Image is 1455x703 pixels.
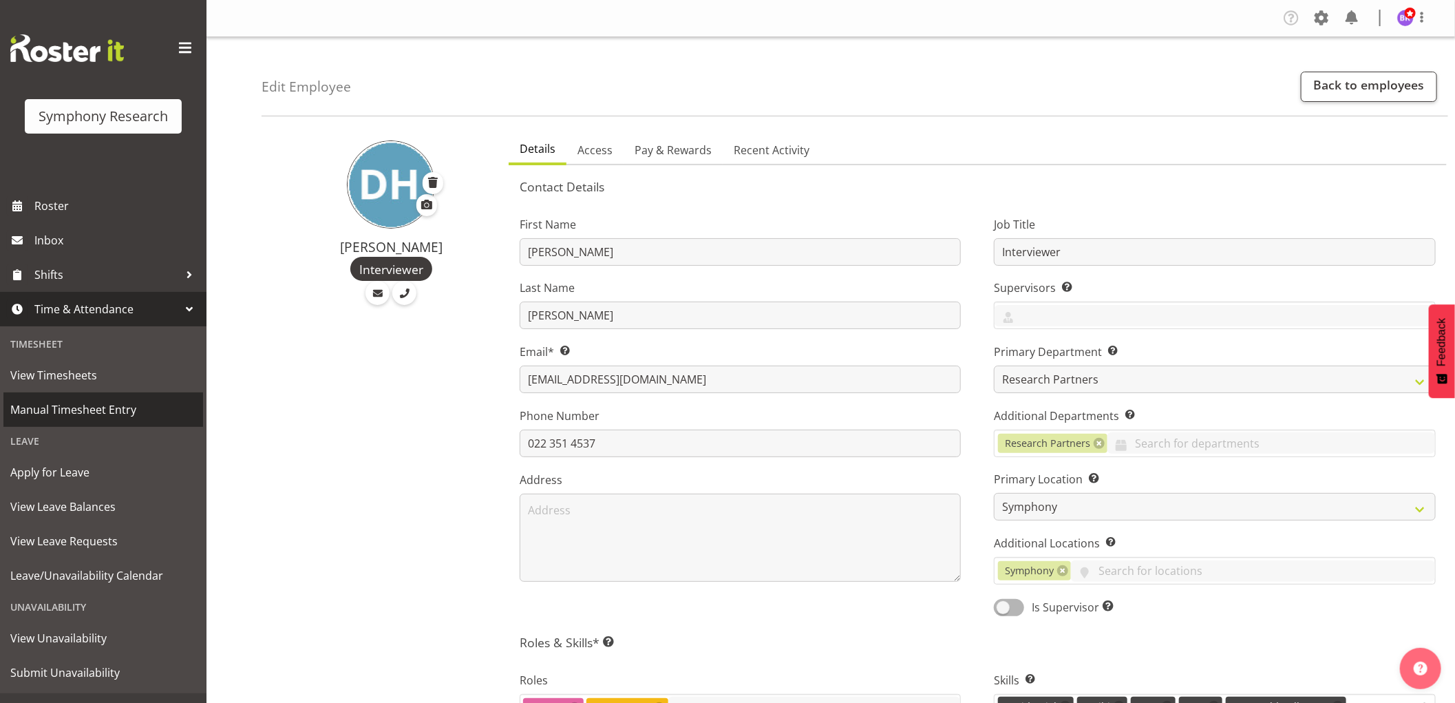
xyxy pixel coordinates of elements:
span: Roster [34,196,200,216]
span: Apply for Leave [10,462,196,483]
label: Phone Number [520,408,962,424]
label: Skills [994,672,1436,689]
a: View Leave Balances [3,490,203,524]
label: Primary Department [994,344,1436,360]
a: View Leave Requests [3,524,203,558]
span: Interviewer [359,260,423,278]
a: Submit Unavailability [3,655,203,690]
span: Shifts [34,264,179,285]
span: View Timesheets [10,365,196,386]
h4: Edit Employee [262,79,351,94]
label: Primary Location [994,471,1436,487]
div: Leave [3,427,203,455]
input: First Name [520,238,962,266]
label: Last Name [520,280,962,296]
a: Leave/Unavailability Calendar [3,558,203,593]
span: View Unavailability [10,628,196,649]
label: Job Title [994,216,1436,233]
a: Back to employees [1301,72,1437,102]
span: View Leave Balances [10,496,196,517]
span: Time & Attendance [34,299,179,319]
div: Timesheet [3,330,203,358]
input: Search for locations [1071,560,1435,582]
img: bhavik-kanna1260.jpg [1397,10,1414,26]
div: Unavailability [3,593,203,621]
img: help-xxl-2.png [1414,662,1427,675]
span: Access [577,142,613,158]
img: deborah-hull-brown2052.jpg [347,140,435,229]
label: Roles [520,672,962,689]
h5: Contact Details [520,179,1436,194]
a: Apply for Leave [3,455,203,490]
button: Feedback - Show survey [1429,304,1455,398]
img: Rosterit website logo [10,34,124,62]
input: Phone Number [520,430,962,457]
span: Recent Activity [734,142,809,158]
a: Email Employee [365,281,390,305]
h5: Roles & Skills* [520,635,1436,650]
span: Manual Timesheet Entry [10,399,196,420]
input: Email Address [520,366,962,393]
input: Search for departments [1107,432,1435,454]
span: Leave/Unavailability Calendar [10,565,196,586]
label: Additional Departments [994,408,1436,424]
span: Feedback [1436,318,1448,366]
a: Call Employee [392,281,416,305]
input: Job Title [994,238,1436,266]
span: Symphony [1006,563,1054,578]
label: First Name [520,216,962,233]
h4: [PERSON_NAME] [290,240,492,255]
a: Manual Timesheet Entry [3,392,203,427]
span: Research Partners [1006,436,1091,451]
a: View Timesheets [3,358,203,392]
span: Is Supervisor [1024,599,1114,616]
span: Details [520,140,555,157]
a: View Unavailability [3,621,203,655]
div: Symphony Research [39,106,168,127]
span: Inbox [34,230,200,251]
span: View Leave Requests [10,531,196,552]
span: Pay & Rewards [635,142,712,158]
label: Address [520,472,962,488]
span: Submit Unavailability [10,662,196,683]
label: Additional Locations [994,535,1436,552]
label: Supervisors [994,280,1436,296]
input: Last Name [520,302,962,329]
label: Email* [520,344,962,360]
